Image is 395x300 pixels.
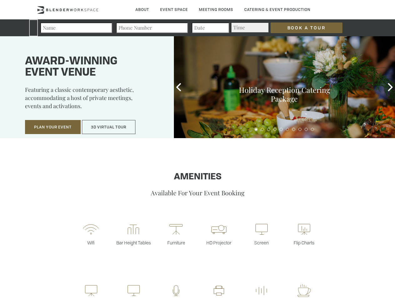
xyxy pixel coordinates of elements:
p: Wifi [69,240,112,246]
a: Holiday Reception Catering Package [239,85,330,103]
input: Date [192,22,229,33]
p: Featuring a classic contemporary aesthetic, accommodating a host of private meetings, events and ... [25,86,158,114]
p: Screen [240,240,283,246]
p: Flip Charts [283,240,325,246]
h1: Amenities [20,172,375,182]
iframe: Chat Widget [364,270,395,300]
button: Plan Your Event [25,120,81,134]
p: Furniture [155,240,197,246]
p: Bar Height Tables [112,240,155,246]
input: Book a Tour [271,22,342,33]
input: Name [40,22,112,33]
h1: Award-winning event venue [25,56,158,78]
p: Available For Your Event Booking [20,188,375,197]
p: HD Projector [198,240,240,246]
button: 3D Virtual Tour [82,120,135,134]
input: Phone Number [116,22,188,33]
